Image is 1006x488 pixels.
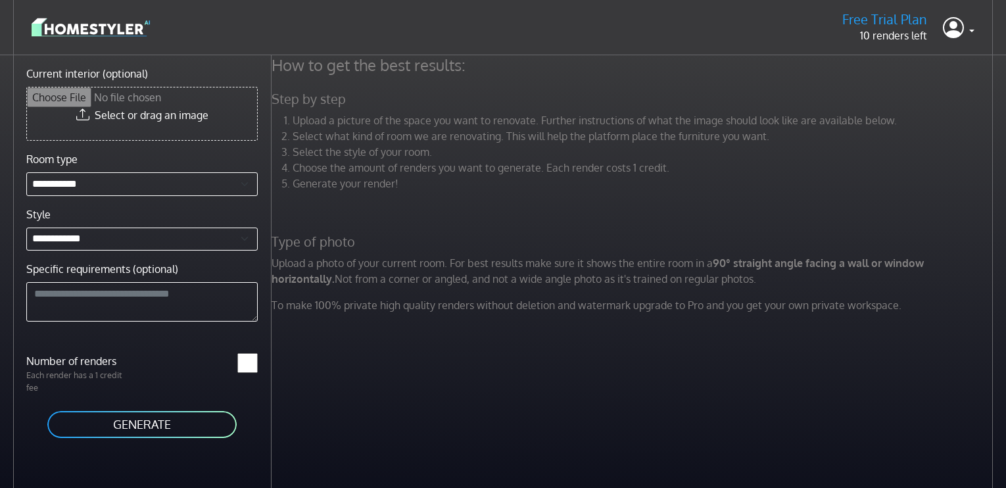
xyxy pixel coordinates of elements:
[264,55,1004,75] h4: How to get the best results:
[46,410,238,439] button: GENERATE
[18,353,142,369] label: Number of renders
[26,207,51,222] label: Style
[293,176,996,191] li: Generate your render!
[26,66,148,82] label: Current interior (optional)
[32,16,150,39] img: logo-3de290ba35641baa71223ecac5eacb59cb85b4c7fdf211dc9aaecaaee71ea2f8.svg
[842,11,927,28] h5: Free Trial Plan
[842,28,927,43] p: 10 renders left
[293,160,996,176] li: Choose the amount of renders you want to generate. Each render costs 1 credit.
[264,255,1004,287] p: Upload a photo of your current room. For best results make sure it shows the entire room in a Not...
[264,91,1004,107] h5: Step by step
[293,128,996,144] li: Select what kind of room we are renovating. This will help the platform place the furniture you w...
[293,144,996,160] li: Select the style of your room.
[18,369,142,394] p: Each render has a 1 credit fee
[264,297,1004,313] p: To make 100% private high quality renders without deletion and watermark upgrade to Pro and you g...
[26,151,78,167] label: Room type
[264,233,1004,250] h5: Type of photo
[293,112,996,128] li: Upload a picture of the space you want to renovate. Further instructions of what the image should...
[26,261,178,277] label: Specific requirements (optional)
